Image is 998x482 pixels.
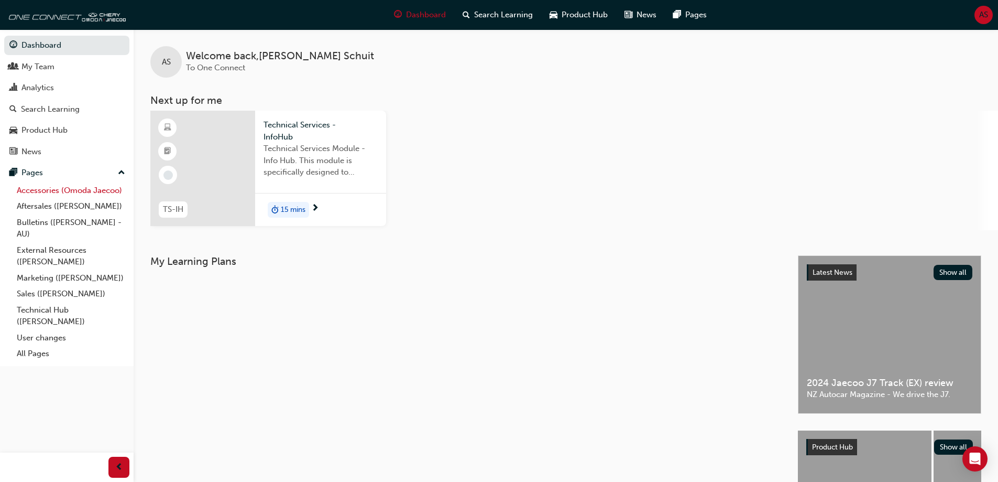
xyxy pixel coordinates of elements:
span: car-icon [550,8,557,22]
span: learningResourceType_ELEARNING-icon [164,121,171,135]
span: learningRecordVerb_NONE-icon [163,170,173,180]
span: prev-icon [115,461,123,474]
span: people-icon [9,62,17,72]
a: Product Hub [4,121,129,140]
span: Latest News [813,268,852,277]
button: Show all [934,440,973,455]
span: AS [979,9,988,21]
span: AS [162,56,171,68]
a: TS-IHTechnical Services - InfoHubTechnical Services Module - Info Hub. This module is specificall... [150,111,386,226]
a: All Pages [13,346,129,362]
h3: Next up for me [134,94,998,106]
button: Show all [934,265,973,280]
div: Product Hub [21,124,68,136]
span: duration-icon [271,203,279,217]
a: Latest NewsShow all2024 Jaecoo J7 Track (EX) reviewNZ Autocar Magazine - We drive the J7. [798,255,981,414]
span: Welcome back , [PERSON_NAME] Schuit [186,50,374,62]
span: Product Hub [812,443,853,452]
span: news-icon [624,8,632,22]
span: booktick-icon [164,145,171,158]
div: Search Learning [21,103,80,115]
span: guage-icon [394,8,402,22]
span: search-icon [463,8,470,22]
a: Analytics [4,78,129,98]
a: pages-iconPages [665,4,715,26]
span: To One Connect [186,63,245,72]
span: NZ Autocar Magazine - We drive the J7. [807,389,972,401]
a: car-iconProduct Hub [541,4,616,26]
span: up-icon [118,166,125,180]
div: Analytics [21,82,54,94]
span: news-icon [9,147,17,157]
span: guage-icon [9,41,17,50]
button: DashboardMy TeamAnalyticsSearch LearningProduct HubNews [4,34,129,163]
span: next-icon [311,204,319,213]
a: News [4,142,129,162]
a: Sales ([PERSON_NAME]) [13,286,129,302]
h3: My Learning Plans [150,255,781,267]
div: News [21,146,41,158]
a: Dashboard [4,36,129,55]
a: My Team [4,57,129,77]
a: User changes [13,330,129,346]
a: search-iconSearch Learning [454,4,541,26]
a: External Resources ([PERSON_NAME]) [13,242,129,270]
span: 2024 Jaecoo J7 Track (EX) review [807,377,972,389]
a: Bulletins ([PERSON_NAME] - AU) [13,215,129,242]
a: Latest NewsShow all [807,264,972,281]
span: 15 mins [281,204,305,216]
span: chart-icon [9,83,17,93]
div: My Team [21,61,54,73]
span: pages-icon [673,8,681,22]
span: Product Hub [562,9,608,21]
a: Marketing ([PERSON_NAME]) [13,270,129,286]
div: Pages [21,167,43,179]
span: pages-icon [9,168,17,178]
span: Dashboard [406,9,446,21]
a: Aftersales ([PERSON_NAME]) [13,198,129,215]
a: Product HubShow all [806,439,973,456]
span: car-icon [9,126,17,135]
span: Technical Services Module - Info Hub. This module is specifically designed to address the require... [264,143,378,178]
span: Search Learning [474,9,533,21]
button: Pages [4,163,129,183]
a: guage-iconDashboard [386,4,454,26]
a: news-iconNews [616,4,665,26]
img: oneconnect [5,4,126,25]
a: Accessories (Omoda Jaecoo) [13,183,129,199]
span: News [637,9,656,21]
a: Technical Hub ([PERSON_NAME]) [13,302,129,330]
span: Pages [685,9,707,21]
div: Open Intercom Messenger [962,446,988,472]
span: TS-IH [163,203,183,216]
span: search-icon [9,105,17,114]
a: Search Learning [4,100,129,119]
button: AS [974,6,993,24]
span: Technical Services - InfoHub [264,119,378,143]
